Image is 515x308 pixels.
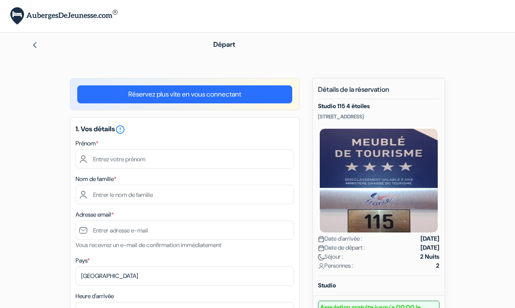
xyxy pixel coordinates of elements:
p: [STREET_ADDRESS] [318,113,439,120]
a: Réservez plus vite en vous connectant [77,85,292,103]
strong: [DATE] [421,243,439,252]
h5: Studio 115 4 étoiles [318,103,439,110]
a: error_outline [115,124,125,133]
input: Entrer adresse e-mail [76,220,294,240]
label: Pays [76,256,90,265]
label: Nom de famille [76,175,116,184]
input: Entrer le nom de famille [76,185,294,204]
strong: 2 [436,261,439,270]
img: calendar.svg [318,245,324,251]
input: Entrez votre prénom [76,149,294,169]
img: moon.svg [318,254,324,260]
img: calendar.svg [318,236,324,242]
b: Studio [318,281,336,289]
img: user_icon.svg [318,263,324,269]
span: Personnes : [318,261,353,270]
label: Heure d'arrivée [76,292,114,301]
span: Départ [213,40,235,49]
img: left_arrow.svg [31,42,38,48]
strong: 2 Nuits [420,252,439,261]
span: Date d'arrivée : [318,234,362,243]
label: Adresse email [76,210,114,219]
strong: [DATE] [421,234,439,243]
small: Vous recevrez un e-mail de confirmation immédiatement [76,241,221,249]
h5: Détails de la réservation [318,85,439,99]
label: Prénom [76,139,98,148]
span: Date de départ : [318,243,365,252]
img: AubergesDeJeunesse.com [10,7,118,25]
span: Séjour : [318,252,343,261]
i: error_outline [115,124,125,135]
h5: 1. Vos détails [76,124,294,135]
